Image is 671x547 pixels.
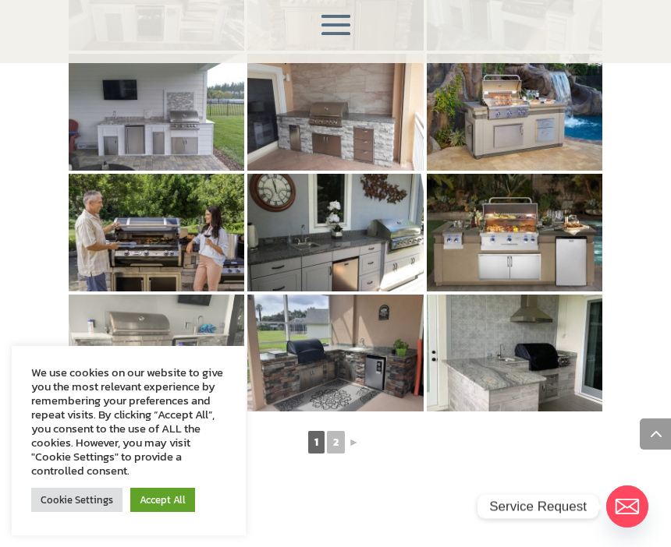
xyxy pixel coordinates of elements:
[308,431,325,453] span: 1
[427,174,602,291] img: 20
[247,174,423,291] img: 19
[69,174,244,291] img: 18
[427,295,602,411] img: 23
[347,432,361,452] a: ►
[31,488,122,512] a: Cookie Settings
[327,431,345,453] a: 2
[247,295,423,411] img: 22
[130,488,195,512] a: Accept All
[606,485,648,528] a: Email
[69,54,244,171] img: 15
[427,54,602,171] img: 17
[31,365,226,478] div: We use cookies on our website to give you the most relevant experience by remembering your prefer...
[247,54,423,171] img: 16
[69,295,244,411] img: 21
